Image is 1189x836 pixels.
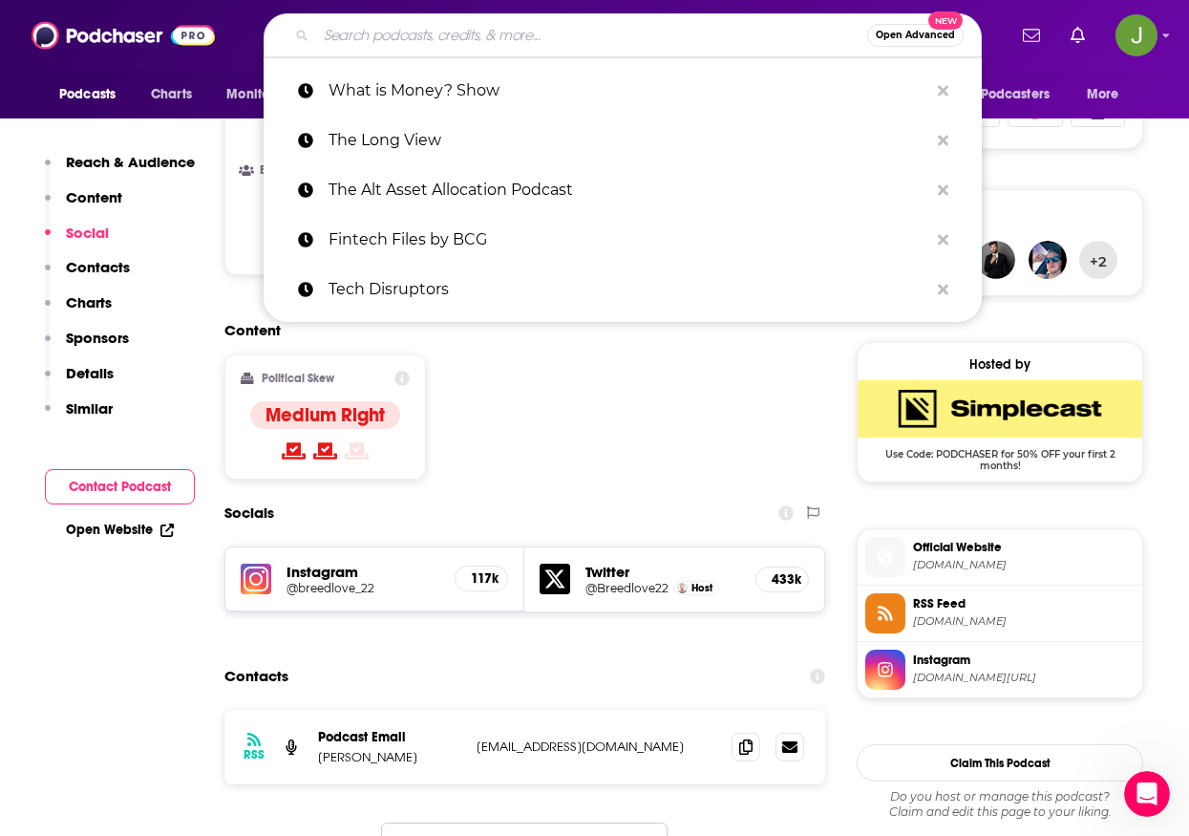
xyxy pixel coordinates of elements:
iframe: Intercom live chat [1124,771,1170,817]
a: Open Website [66,522,174,538]
a: The Alt Asset Allocation Podcast [264,165,982,215]
h5: Instagram [287,563,439,581]
img: iconImage [241,564,271,594]
button: Contacts [45,258,130,293]
button: open menu [1073,76,1143,113]
h3: Ethnicities [241,164,352,177]
span: New [928,11,963,30]
p: Podcast Email [318,729,461,745]
span: Official Website [913,539,1135,556]
a: Fintech Files by BCG [264,215,982,265]
span: Host [691,582,712,594]
p: Similar [66,399,113,418]
p: Details [66,364,114,382]
button: Charts [45,293,112,329]
h5: 433k [772,571,793,588]
button: Claim This Podcast [857,744,1143,782]
a: Charts [138,76,203,113]
h5: Twitter [585,563,739,581]
div: Search podcasts, credits, & more... [264,13,982,57]
p: Tech Disruptors [329,265,928,314]
button: Details [45,364,114,399]
input: Search podcasts, credits, & more... [316,20,867,51]
a: RSS Feed[DOMAIN_NAME] [865,593,1135,633]
span: Use Code: PODCHASER for 50% OFF your first 2 months! [858,438,1142,472]
span: For Podcasters [958,81,1050,108]
button: Show profile menu [1115,14,1157,56]
button: open menu [46,76,140,113]
h3: RSS [244,747,265,762]
p: Contacts [66,258,130,276]
img: TKROGMAN [1029,241,1067,279]
p: Sponsors [66,329,129,347]
button: Show More [241,224,809,259]
a: Show notifications dropdown [1015,19,1048,52]
span: RSS Feed [913,595,1135,612]
span: Instagram [913,652,1135,669]
span: whatismoneypodcast.com [913,558,1135,572]
img: Robert Breedlove [677,583,688,593]
button: Open AdvancedNew [867,24,964,47]
button: Reach & Audience [45,153,195,188]
p: Charts [66,293,112,311]
div: Claim and edit this page to your liking. [857,789,1143,820]
a: @breedlove_22 [287,581,439,595]
a: What is Money? Show [264,66,982,116]
h2: Content [224,321,810,339]
h2: Socials [224,495,274,531]
button: open menu [213,76,319,113]
span: More [1087,81,1119,108]
p: The Long View [329,116,928,165]
span: Do you host or manage this podcast? [857,789,1143,804]
div: Hosted by [858,356,1142,373]
p: What is Money? Show [329,66,928,116]
button: open menu [945,76,1077,113]
img: User Profile [1115,14,1157,56]
span: instagram.com/breedlove_22 [913,671,1135,685]
p: [PERSON_NAME] [318,749,461,765]
button: Sponsors [45,329,129,364]
a: The Long View [264,116,982,165]
a: Official Website[DOMAIN_NAME] [865,537,1135,577]
h5: 117k [471,570,492,587]
p: The Alt Asset Allocation Podcast [329,165,928,215]
span: Monitoring [226,81,294,108]
h2: Political Skew [262,372,334,385]
p: Social [66,224,109,242]
a: SimpleCast Deal: Use Code: PODCHASER for 50% OFF your first 2 months! [858,380,1142,470]
p: Fintech Files by BCG [329,215,928,265]
img: SimpleCast Deal: Use Code: PODCHASER for 50% OFF your first 2 months! [858,380,1142,438]
span: Charts [151,81,192,108]
button: Contact Podcast [45,469,195,504]
button: Social [45,224,109,259]
img: Podchaser - Follow, Share and Rate Podcasts [32,17,215,54]
button: +2 [1079,241,1117,279]
p: Content [66,188,122,206]
button: Similar [45,399,113,435]
p: Reach & Audience [66,153,195,171]
a: Instagram[DOMAIN_NAME][URL] [865,650,1135,690]
a: Tech Disruptors [264,265,982,314]
h2: Contacts [224,658,288,695]
span: Open Advanced [876,31,955,40]
p: [EMAIL_ADDRESS][DOMAIN_NAME] [477,739,716,755]
a: Show notifications dropdown [1063,19,1093,52]
span: feeds.simplecast.com [913,614,1135,629]
button: Content [45,188,122,224]
h4: Medium Right [265,403,385,427]
img: JohirMia [977,241,1015,279]
a: @Breedlove22 [585,581,669,595]
span: Logged in as jon47193 [1115,14,1157,56]
span: Podcasts [59,81,116,108]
